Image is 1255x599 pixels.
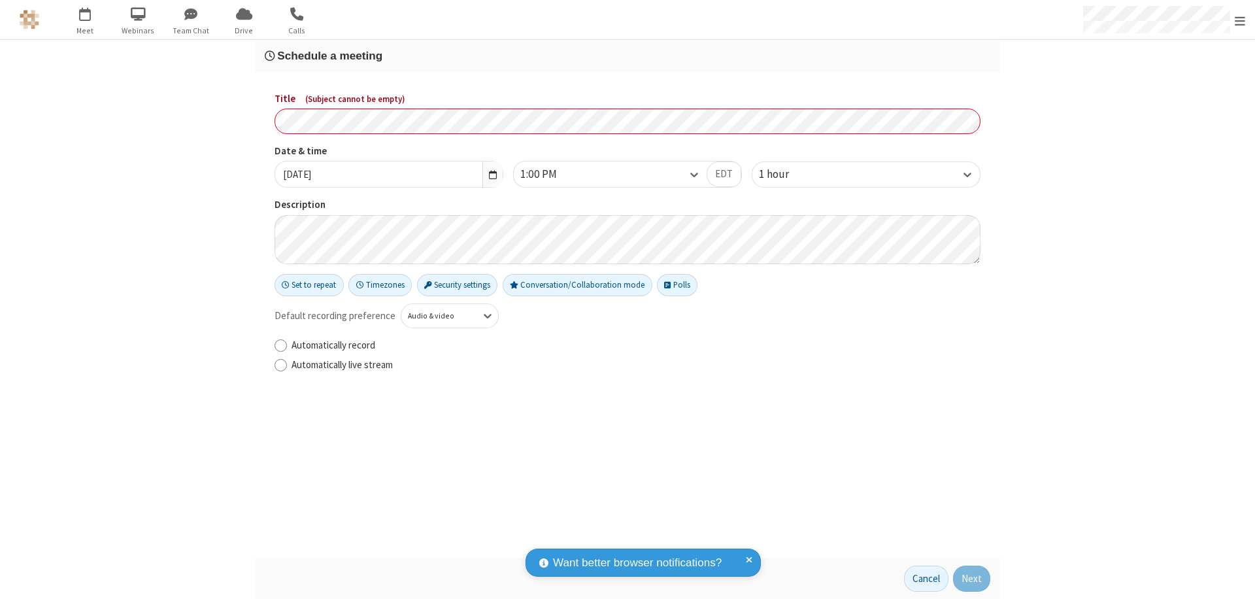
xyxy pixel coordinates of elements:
[657,274,697,296] button: Polls
[707,162,741,188] button: EDT
[273,25,322,37] span: Calls
[275,309,395,324] span: Default recording preference
[277,49,382,62] span: Schedule a meeting
[348,274,412,296] button: Timezones
[417,274,498,296] button: Security settings
[759,166,811,183] div: 1 hour
[61,25,110,37] span: Meet
[953,566,990,592] button: Next
[220,25,269,37] span: Drive
[520,166,579,183] div: 1:00 PM
[1222,565,1245,590] iframe: Chat
[292,358,980,373] label: Automatically live stream
[904,566,948,592] button: Cancel
[305,94,405,105] span: ( Subject cannot be empty )
[275,92,980,107] label: Title
[275,197,980,213] label: Description
[275,144,503,159] label: Date & time
[553,555,722,572] span: Want better browser notifications?
[20,10,39,29] img: QA Selenium DO NOT DELETE OR CHANGE
[167,25,216,37] span: Team Chat
[292,338,980,353] label: Automatically record
[114,25,163,37] span: Webinars
[275,274,344,296] button: Set to repeat
[503,274,652,296] button: Conversation/Collaboration mode
[408,310,470,322] div: Audio & video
